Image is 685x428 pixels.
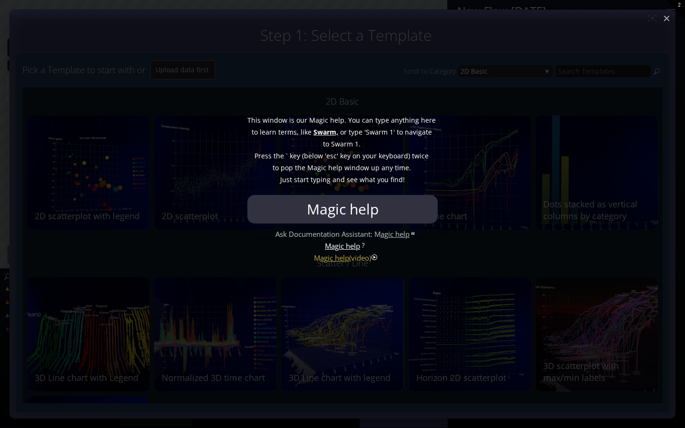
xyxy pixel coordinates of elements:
[331,138,353,150] span: Swarm
[328,162,342,174] span: help
[330,114,346,126] span: help.
[311,174,331,185] span: typing
[323,138,329,150] span: to
[421,114,436,126] span: here
[412,150,429,162] span: twice
[397,126,403,138] span: to
[252,126,258,138] span: to
[290,150,300,162] span: key
[405,126,432,138] span: navigate
[360,174,375,185] span: what
[347,174,358,185] span: see
[362,150,377,162] span: your
[379,150,410,162] span: keyboard)
[391,174,405,185] span: find!
[301,126,312,138] span: like
[314,252,371,264] div: M (video)
[289,114,294,126] span: is
[254,150,272,162] span: Press
[247,114,261,126] span: This
[309,114,328,126] span: Magic
[344,162,369,174] span: window
[320,253,349,263] span: agic help
[390,126,395,138] span: 1'
[364,126,388,138] span: 'Swarm
[375,114,389,126] span: type
[313,126,338,138] span: Swarm,
[377,174,389,185] span: you
[280,174,292,185] span: Just
[355,138,361,150] span: 1.
[278,126,299,138] span: terms,
[348,114,360,126] span: You
[273,162,279,174] span: to
[325,150,338,162] span: 'esc'
[295,162,305,174] span: the
[371,162,380,174] span: up
[274,150,284,162] span: the
[340,150,351,162] span: key
[263,114,287,126] span: window
[281,162,293,174] span: pop
[340,126,347,138] span: or
[302,150,323,162] span: (below
[362,114,373,126] span: can
[395,162,411,174] span: time.
[250,195,435,224] input: Type to search
[260,126,276,138] span: learn
[382,162,393,174] span: any
[352,150,361,162] span: on
[333,174,345,185] span: and
[286,150,288,162] span: `
[381,229,410,239] span: agic help
[294,174,309,185] span: start
[296,114,307,126] span: our
[349,126,362,138] span: type
[275,228,410,240] div: Ask Documentation Assistant: M
[307,162,326,174] span: Magic
[391,114,419,126] span: anything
